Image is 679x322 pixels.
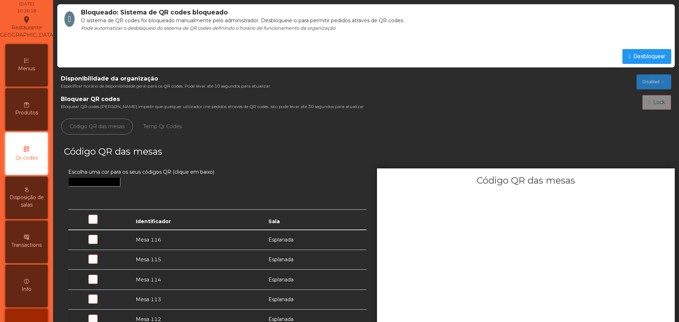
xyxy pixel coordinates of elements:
[61,119,133,135] a: Código QR das mesas
[81,17,403,24] span: O sistema de QR codes foi bloqueado manualmente pelo administrador. Desbloqueie-o para permitir p...
[264,210,366,230] th: Sala
[64,145,364,158] h3: Código QR das mesas
[11,241,42,249] span: Transactions
[17,8,36,14] div: 10:26:18
[16,154,38,162] span: Qr codes
[22,16,31,24] i: location_on
[132,270,264,290] td: Mesa 114
[264,270,366,290] td: Esplanada
[637,74,671,89] button: Disabled
[135,119,190,135] a: Temp Qr Codes
[19,1,34,7] div: [DATE]
[15,109,38,117] span: Produtos
[81,8,228,16] span: Bloqueado: Sistema de QR codes bloqueado
[264,230,366,250] td: Esplanada
[643,79,660,85] span: Disabled
[622,49,671,64] button: Desbloquear
[264,290,366,309] td: Esplanada
[633,52,665,61] span: Desbloquear
[132,230,264,250] td: Mesa 116
[377,174,675,187] h3: Código QR das mesas
[81,25,336,31] span: Pode automatizar o desbloqueio do sistema de QR codes definindo o horário de funcionamento da org...
[61,103,364,110] span: Bloquear QR codes [PERSON_NAME] impedir que qualquer utilizador crie pedidos através de QR codes....
[18,65,35,72] span: Menus
[132,250,264,269] td: Mesa 115
[7,194,46,209] span: Disposição de salas
[23,145,30,153] i: qr_code
[132,210,264,230] th: Identificador
[132,290,264,309] td: Mesa 113
[61,95,364,103] span: Bloquear QR codes
[61,74,270,83] span: Disponibilidade da organização
[68,168,214,176] label: Escolha uma cor para os seus códigos QR (clique em baixo)
[22,286,31,293] span: Info
[264,250,366,269] td: Esplanada
[61,83,270,89] span: Especificar horário de disponibilidade geral para os QR codes. Pode levar até 10 segundos para at...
